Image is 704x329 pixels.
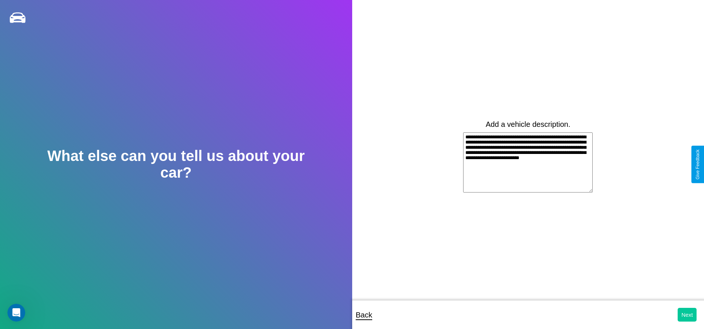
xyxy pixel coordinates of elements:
[678,308,697,322] button: Next
[35,148,317,181] h2: What else can you tell us about your car?
[7,304,25,322] iframe: Intercom live chat
[356,308,372,322] p: Back
[486,120,570,129] label: Add a vehicle description.
[695,149,700,180] div: Give Feedback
